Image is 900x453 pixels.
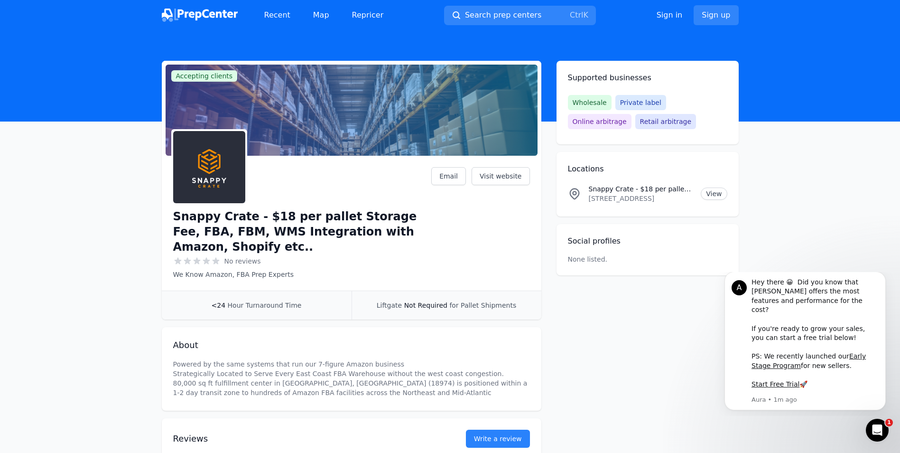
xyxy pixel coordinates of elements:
span: for Pallet Shipments [449,302,516,309]
a: Write a review [466,430,530,448]
span: No reviews [224,256,261,266]
span: Retail arbitrage [635,114,696,129]
span: Hour Turnaround Time [228,302,302,309]
span: <24 [212,302,226,309]
a: Sign in [657,9,683,21]
span: Accepting clients [171,70,238,82]
p: We Know Amazon, FBA Prep Experts [173,270,432,279]
p: [STREET_ADDRESS] [589,194,694,203]
img: PrepCenter [162,9,238,22]
img: Snappy Crate - $18 per pallet Storage Fee, FBA, FBM, WMS Integration with Amazon, Shopify etc.. [173,131,245,203]
iframe: Intercom notifications message [710,272,900,416]
a: Recent [257,6,298,25]
div: Message content [41,6,168,122]
div: Profile image for Aura [21,8,37,23]
span: Liftgate [377,302,402,309]
h2: Reviews [173,432,436,445]
button: Search prep centersCtrlK [444,6,596,25]
kbd: Ctrl [570,10,583,19]
h2: Social profiles [568,236,727,247]
h1: Snappy Crate - $18 per pallet Storage Fee, FBA, FBM, WMS Integration with Amazon, Shopify etc.. [173,209,432,255]
p: Powered by the same systems that run our 7-figure Amazon business Strategically Located to Serve ... [173,359,530,397]
h2: Supported businesses [568,72,727,84]
span: Private label [615,95,666,110]
p: None listed. [568,255,608,264]
a: Map [306,6,337,25]
iframe: Intercom live chat [866,419,889,442]
a: Repricer [344,6,391,25]
div: Hey there 😀 Did you know that [PERSON_NAME] offers the most features and performance for the cost... [41,6,168,117]
a: Visit website [472,167,530,185]
span: Not Required [404,302,447,309]
a: Email [431,167,466,185]
span: 1 [885,419,893,426]
kbd: K [583,10,588,19]
span: Online arbitrage [568,114,631,129]
h2: About [173,339,530,352]
span: Search prep centers [465,9,541,21]
p: Message from Aura, sent 1m ago [41,123,168,132]
p: Snappy Crate - $18 per pallet Storage Fee, FBA, FBM, WMS Integration with Amazon, Shopify etc.. L... [589,184,694,194]
a: View [701,188,727,200]
a: Sign up [694,5,738,25]
a: Start Free Trial [41,108,89,116]
b: 🚀 [89,108,97,116]
span: Wholesale [568,95,612,110]
h2: Locations [568,163,727,175]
